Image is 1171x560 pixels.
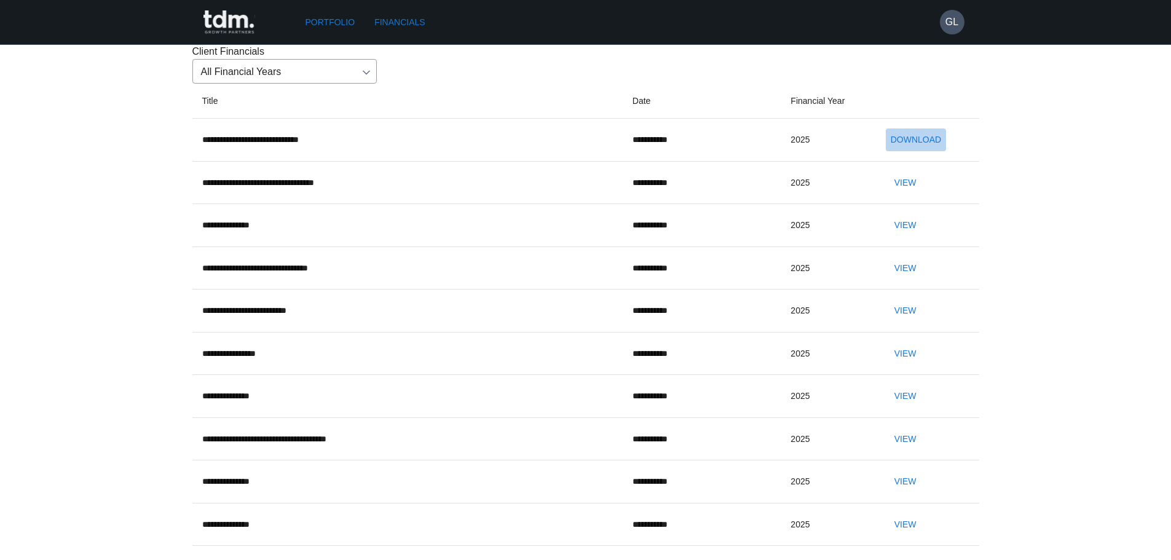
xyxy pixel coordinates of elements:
[886,513,925,536] button: View
[192,59,377,84] div: All Financial Years
[781,417,875,460] td: 2025
[192,44,979,59] p: Client Financials
[781,204,875,247] td: 2025
[781,161,875,204] td: 2025
[886,385,925,408] button: View
[781,332,875,375] td: 2025
[886,128,946,151] button: Download
[301,11,360,34] a: Portfolio
[945,15,958,30] h6: GL
[886,257,925,280] button: View
[940,10,964,34] button: GL
[886,172,925,194] button: View
[781,375,875,418] td: 2025
[781,246,875,290] td: 2025
[623,84,781,119] th: Date
[781,290,875,333] td: 2025
[886,470,925,493] button: View
[886,428,925,451] button: View
[886,299,925,322] button: View
[781,460,875,503] td: 2025
[886,342,925,365] button: View
[781,119,875,162] td: 2025
[369,11,430,34] a: Financials
[781,84,875,119] th: Financial Year
[192,84,623,119] th: Title
[886,214,925,237] button: View
[781,503,875,546] td: 2025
